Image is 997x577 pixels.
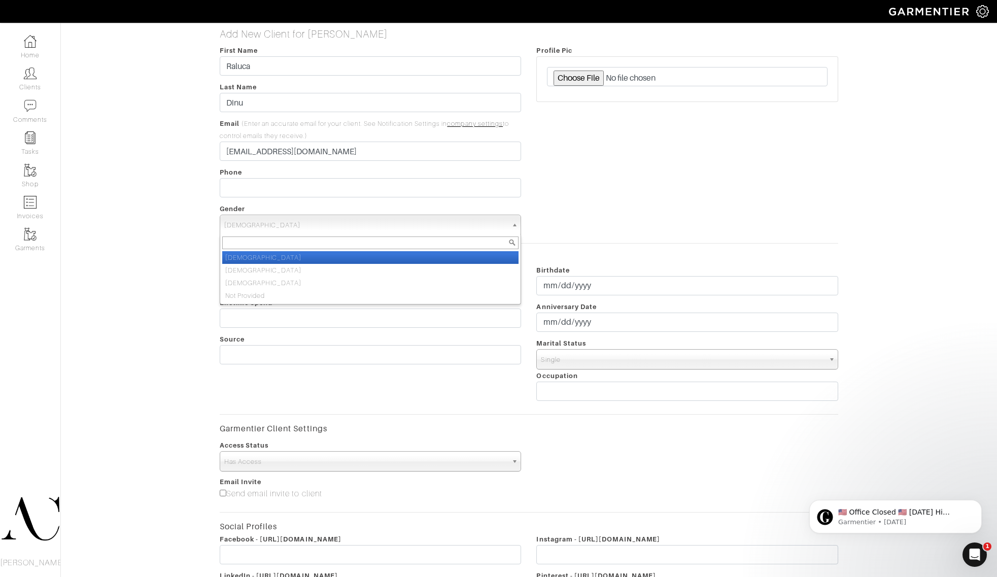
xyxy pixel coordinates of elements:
[222,251,519,264] li: [DEMOGRAPHIC_DATA]
[220,478,262,486] span: Email Invite
[24,228,37,241] img: garments-icon-b7da505a4dc4fd61783c78ac3ca0ef83fa9d6f193b1c9dc38574b1d14d53ca28.png
[536,303,597,311] span: Anniversary Date
[536,266,569,274] span: Birthdate
[24,99,37,112] img: comment-icon-a0a6a9ef722e966f86d9cbdc48e553b5cf19dbc54f86b18d962a5391bc8f6eb6.png
[24,67,37,80] img: clients-icon-6bae9207a08558b7cb47a8932f037763ab4055f8c8b6bfacd5dc20c3e0201464.png
[536,47,572,54] span: Profile Pic
[220,490,226,496] input: Send email invite to client
[220,168,242,176] span: Phone
[794,479,997,550] iframe: Intercom notifications message
[220,535,341,543] span: Facebook - [URL][DOMAIN_NAME]
[24,35,37,48] img: dashboard-icon-dbcd8f5a0b271acd01030246c82b418ddd0df26cd7fceb0bd07c9910d44c42f6.png
[24,131,37,144] img: reminder-icon-8004d30b9f0a5d33ae49ab947aed9ed385cf756f9e5892f1edd6e32f2345188e.png
[224,452,508,472] span: Has Access
[220,205,245,213] span: Gender
[222,277,519,289] li: [DEMOGRAPHIC_DATA]
[536,372,578,380] span: Occupation
[220,522,278,531] strong: Social Profiles
[220,424,327,433] strong: Garmentier Client Settings
[541,350,824,370] span: Single
[220,47,258,54] span: First Name
[220,120,509,140] span: (Enter an accurate email for your client. See Notification Settings in to control emails they rec...
[24,164,37,177] img: garments-icon-b7da505a4dc4fd61783c78ac3ca0ef83fa9d6f193b1c9dc38574b1d14d53ca28.png
[220,488,322,500] label: Send email invite to client
[220,335,245,343] span: Source
[222,289,519,302] li: Not Provided
[884,3,976,20] img: garmentier-logo-header-white-b43fb05a5012e4ada735d5af1a66efaba907eab6374d6393d1fbf88cb4ef424d.png
[536,535,660,543] span: Instagram - [URL][DOMAIN_NAME]
[983,542,991,551] span: 1
[447,120,503,127] a: company settings
[976,5,989,18] img: gear-icon-white-bd11855cb880d31180b6d7d6211b90ccbf57a29d726f0c71d8c61bd08dd39cc2.png
[220,442,269,449] span: Access Status
[536,340,586,347] span: Marital Status
[24,196,37,209] img: orders-icon-0abe47150d42831381b5fb84f609e132dff9fe21cb692f30cb5eec754e2cba89.png
[220,28,839,40] h5: Add New Client for [PERSON_NAME]
[962,542,987,567] iframe: Intercom live chat
[220,83,257,91] span: Last Name
[220,120,239,127] span: Email
[222,264,519,277] li: [DEMOGRAPHIC_DATA]
[224,215,508,235] span: [DEMOGRAPHIC_DATA]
